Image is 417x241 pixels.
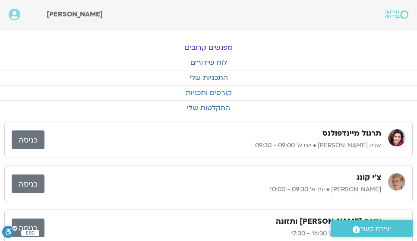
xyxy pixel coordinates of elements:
[44,140,381,151] p: אלה [PERSON_NAME] • יום א׳ 09:00 - 09:30
[44,184,381,195] p: [PERSON_NAME] • יום א׳ 09:30 - 10:00
[322,128,381,139] h3: תרגול מיינדפולנס
[357,172,381,183] h3: צ'י קונג
[388,173,405,190] img: חני שלם
[360,223,391,235] span: יצירת קשר
[12,174,44,193] a: כניסה
[12,130,44,149] a: כניסה
[44,228,381,239] p: הילה אפללו • יום א׳ 16:30 - 17:30
[331,220,413,237] a: יצירת קשר
[47,10,103,19] span: [PERSON_NAME]
[12,219,44,237] a: כניסה
[388,129,405,146] img: אלה טולנאי
[276,216,381,227] h3: אורח [PERSON_NAME] ותזונה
